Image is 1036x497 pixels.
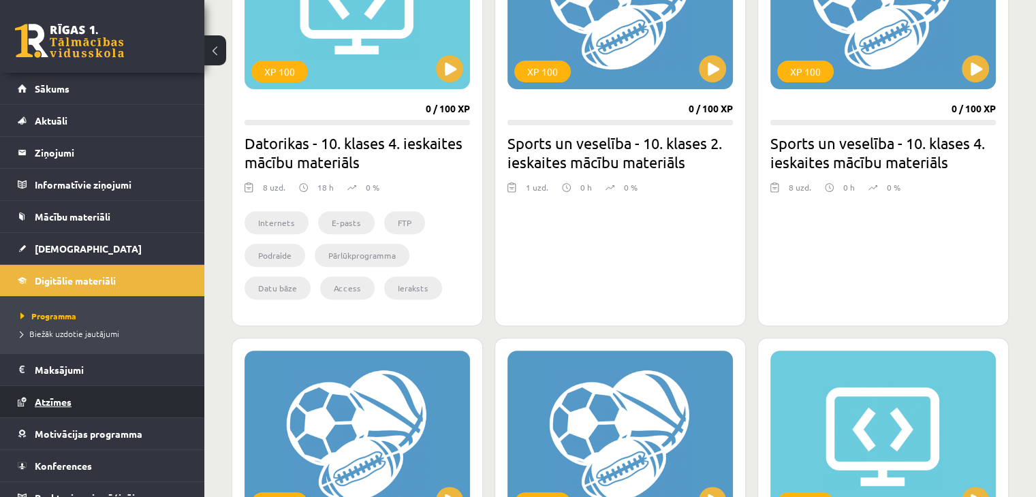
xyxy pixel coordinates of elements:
[35,82,69,95] span: Sākums
[35,428,142,440] span: Motivācijas programma
[770,133,996,172] h2: Sports un veselība - 10. klases 4. ieskaites mācību materiāls
[580,181,592,193] p: 0 h
[20,328,119,339] span: Biežāk uzdotie jautājumi
[245,211,309,234] li: Internets
[20,310,76,321] span: Programma
[789,181,811,202] div: 8 uzd.
[507,133,733,172] h2: Sports un veselība - 10. klases 2. ieskaites mācību materiāls
[15,24,124,58] a: Rīgas 1. Tālmācības vidusskola
[20,310,191,322] a: Programma
[318,211,375,234] li: E-pasts
[777,61,834,82] div: XP 100
[526,181,548,202] div: 1 uzd.
[35,460,92,472] span: Konferences
[245,244,305,267] li: Podraide
[18,137,187,168] a: Ziņojumi
[35,137,187,168] legend: Ziņojumi
[35,242,142,255] span: [DEMOGRAPHIC_DATA]
[18,450,187,481] a: Konferences
[18,233,187,264] a: [DEMOGRAPHIC_DATA]
[18,73,187,104] a: Sākums
[384,211,425,234] li: FTP
[887,181,900,193] p: 0 %
[20,327,191,340] a: Biežāk uzdotie jautājumi
[18,418,187,449] a: Motivācijas programma
[245,133,470,172] h2: Datorikas - 10. klases 4. ieskaites mācību materiāls
[18,105,187,136] a: Aktuāli
[366,181,379,193] p: 0 %
[315,244,409,267] li: Pārlūkprogramma
[245,276,311,300] li: Datu bāze
[18,201,187,232] a: Mācību materiāli
[35,210,110,223] span: Mācību materiāli
[263,181,285,202] div: 8 uzd.
[624,181,638,193] p: 0 %
[251,61,308,82] div: XP 100
[320,276,375,300] li: Access
[18,169,187,200] a: Informatīvie ziņojumi
[514,61,571,82] div: XP 100
[384,276,442,300] li: Ieraksts
[35,114,67,127] span: Aktuāli
[843,181,855,193] p: 0 h
[35,396,72,408] span: Atzīmes
[35,274,116,287] span: Digitālie materiāli
[317,181,334,193] p: 18 h
[35,354,187,385] legend: Maksājumi
[35,169,187,200] legend: Informatīvie ziņojumi
[18,386,187,417] a: Atzīmes
[18,354,187,385] a: Maksājumi
[18,265,187,296] a: Digitālie materiāli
